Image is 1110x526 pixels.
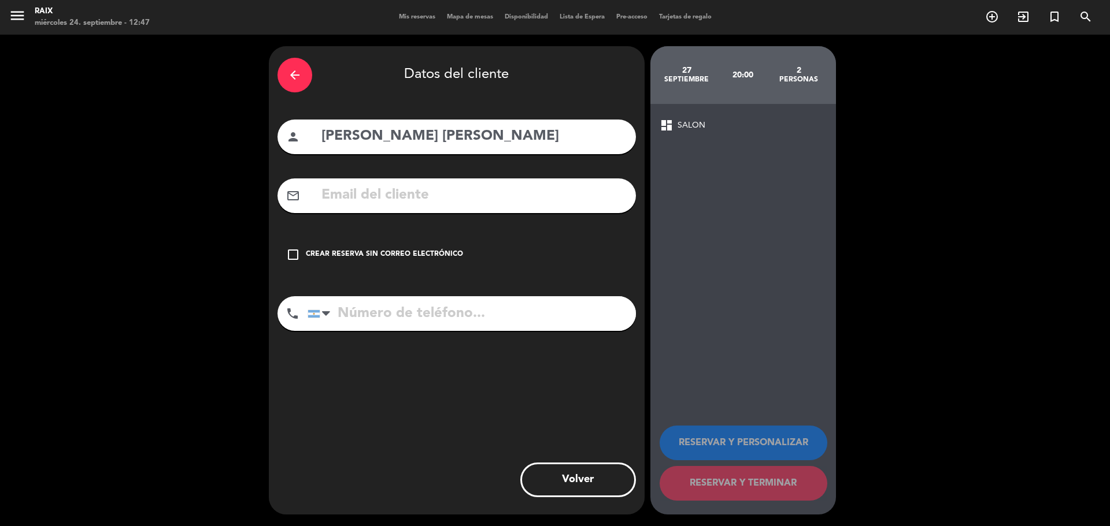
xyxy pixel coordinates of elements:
span: Disponibilidad [499,14,554,20]
i: phone [286,307,299,320]
div: 2 [771,66,827,75]
span: Lista de Espera [554,14,610,20]
div: RAIX [35,6,150,17]
button: RESERVAR Y PERSONALIZAR [660,426,827,460]
div: personas [771,75,827,84]
div: miércoles 24. septiembre - 12:47 [35,17,150,29]
i: search [1079,10,1093,24]
div: 20:00 [715,55,771,95]
span: Pre-acceso [610,14,653,20]
i: check_box_outline_blank [286,248,300,262]
i: mail_outline [286,189,300,203]
i: arrow_back [288,68,302,82]
span: Mis reservas [393,14,441,20]
span: dashboard [660,118,674,132]
i: person [286,130,300,144]
input: Email del cliente [320,184,627,207]
input: Nombre del cliente [320,125,627,148]
i: menu [9,7,26,24]
div: Datos del cliente [277,55,636,95]
i: turned_in_not [1048,10,1061,24]
div: 27 [659,66,715,75]
div: septiembre [659,75,715,84]
span: Mapa de mesas [441,14,499,20]
span: Tarjetas de regalo [653,14,717,20]
i: add_circle_outline [985,10,999,24]
div: Crear reserva sin correo electrónico [306,249,463,260]
input: Número de teléfono... [308,296,636,331]
span: SALON [678,119,705,132]
button: Volver [520,462,636,497]
button: RESERVAR Y TERMINAR [660,466,827,501]
i: exit_to_app [1016,10,1030,24]
button: menu [9,7,26,28]
div: Argentina: +54 [308,297,335,330]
